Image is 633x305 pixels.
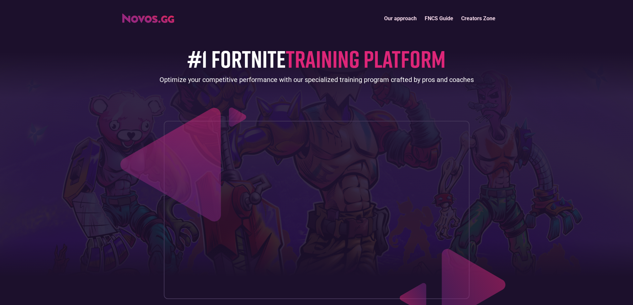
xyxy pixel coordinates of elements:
[122,11,174,23] a: home
[169,126,464,293] iframe: Increase your placement in 14 days (Novos.gg)
[187,45,446,72] h1: #1 FORTNITE
[421,11,457,26] a: FNCS Guide
[457,11,499,26] a: Creators Zone
[159,75,474,84] div: Optimize your competitive performance with our specialized training program crafted by pros and c...
[286,44,446,73] span: TRAINING PLATFORM
[380,11,421,26] a: Our approach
